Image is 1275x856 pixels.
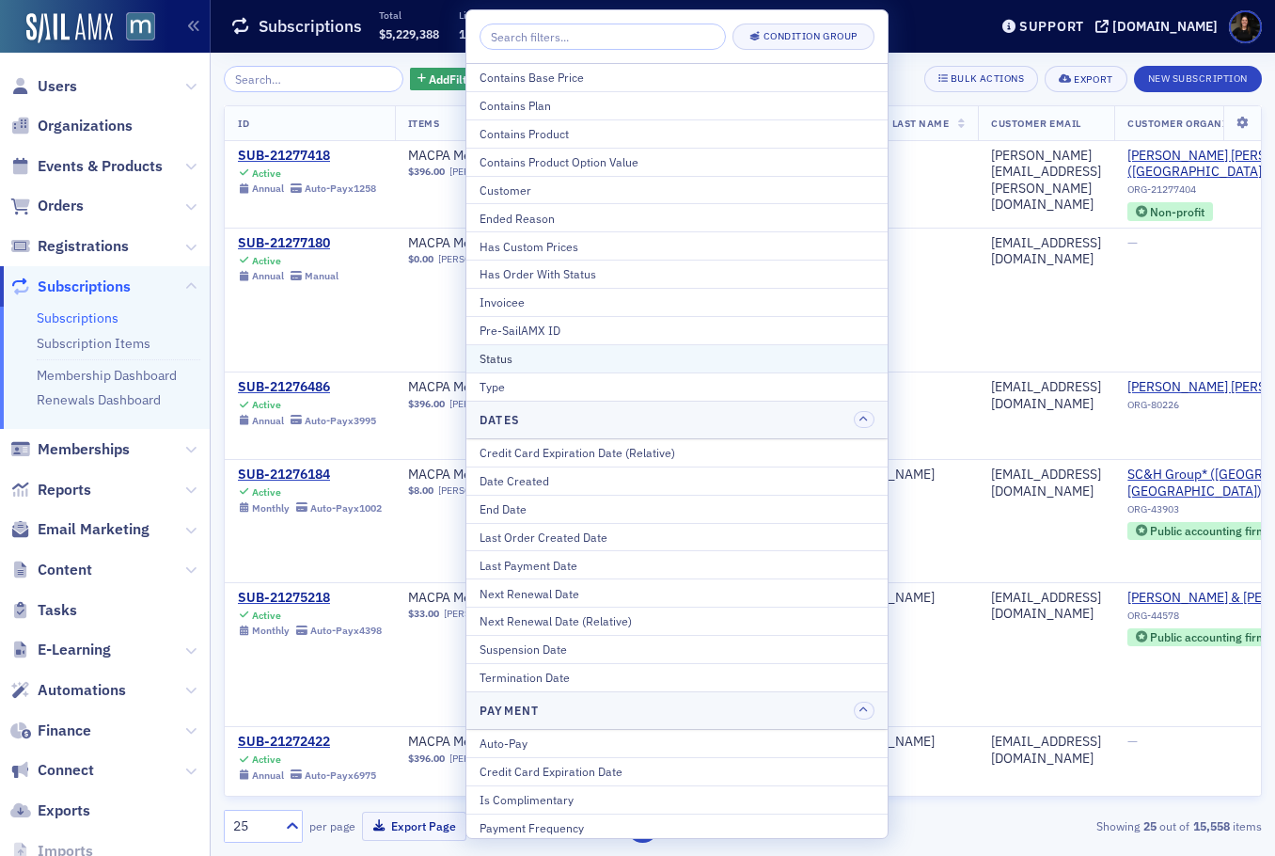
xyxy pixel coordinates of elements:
div: Has Order With Status [480,265,874,282]
div: Auto-Pay x1002 [310,502,382,515]
a: MACPA Membership (Annual) [408,148,645,165]
span: Customer Email [991,117,1080,130]
span: Tasks [38,600,77,621]
a: Users [10,76,77,97]
button: Contains Product [466,119,888,148]
a: [PERSON_NAME] [438,484,513,497]
a: Exports [10,801,90,821]
div: Date Created [480,472,874,489]
a: Tasks [10,600,77,621]
span: $396.00 [408,398,445,410]
span: Subscriptions [38,277,131,297]
a: Membership Dashboard [37,367,177,384]
strong: 25 [1140,817,1159,834]
span: $33.00 [408,608,439,620]
div: SUB-21277180 [238,235,338,252]
label: per page [309,817,355,834]
button: Credit Card Expiration Date (Relative) [466,439,888,467]
div: Next Renewal Date [480,585,874,602]
span: Orders [38,196,84,216]
input: Search… [224,66,403,92]
div: [PERSON_NAME] [834,467,966,483]
div: Active [252,255,281,267]
div: [PERSON_NAME] [834,590,966,607]
div: Last Order Created Date [480,529,874,546]
div: Active [252,399,281,411]
a: Subscriptions [10,277,131,297]
div: Auto-Pay x4398 [310,625,382,637]
div: 25 [233,816,275,836]
span: Users [38,76,77,97]
a: [PERSON_NAME] [449,166,525,178]
a: [PERSON_NAME] [449,398,525,410]
div: Annual [252,415,284,427]
div: Support [1019,18,1084,35]
button: AddFilter [410,68,487,91]
span: $396.00 [408,753,445,765]
div: Auto-Pay x6975 [305,769,376,782]
div: Active [252,753,281,766]
a: MACPA Membership (Monthly) [408,467,645,483]
button: Type [466,373,888,401]
div: Has Custom Prices [480,238,874,255]
span: Email Marketing [38,519,150,540]
a: [PERSON_NAME] [438,253,513,265]
div: Customer [480,182,874,198]
span: Exports [38,801,90,821]
button: Contains Product Option Value [466,148,888,176]
div: Pre-SailAMX ID [480,322,874,339]
a: Subscriptions [37,309,118,326]
div: Invoicee [480,293,874,310]
span: Reports [38,480,91,500]
span: $5,229,388 [379,26,439,41]
button: Last Order Created Date [466,523,888,551]
a: Renewals Dashboard [37,391,161,408]
a: Registrations [10,236,129,257]
h4: Dates [480,411,519,428]
span: Finance [38,721,91,741]
a: MACPA Membership (Annual) [408,379,645,396]
a: E-Learning [10,640,111,660]
a: SUB-21272422 [238,734,376,751]
a: SUB-21277418 [238,148,376,165]
div: Non-profit [1127,202,1213,220]
div: Contains Product Option Value [480,153,874,170]
div: Annual [252,182,284,195]
div: [EMAIL_ADDRESS][DOMAIN_NAME] [991,590,1101,623]
button: Is Complimentary [466,785,888,814]
span: Profile [1229,10,1262,43]
span: Items [408,117,440,130]
button: Has Custom Prices [466,231,888,260]
span: Registrations [38,236,129,257]
span: Content [38,560,92,580]
a: SUB-21275218 [238,590,382,607]
button: New Subscription [1134,66,1262,92]
button: Last Payment Date [466,550,888,579]
span: MACPA Membership [408,148,645,165]
input: Search filters... [480,24,726,50]
span: Connect [38,760,94,781]
button: Contains Base Price [466,64,888,91]
button: Invoicee [466,288,888,316]
button: Payment Frequency [466,814,888,842]
button: Next Renewal Date (Relative) [466,607,888,635]
span: — [1127,234,1138,251]
div: Annual [252,769,284,782]
a: New Subscription [1134,69,1262,86]
div: End Date [480,500,874,517]
div: Monthly [252,625,290,637]
a: [PERSON_NAME] [449,753,525,765]
a: Subscription Items [37,335,150,352]
button: Bulk Actions [924,66,1038,92]
a: View Homepage [113,12,155,44]
div: [PERSON_NAME] [834,734,966,751]
div: [DOMAIN_NAME] [1112,18,1218,35]
div: Ended Reason [480,210,874,227]
div: Monthly [252,502,290,515]
div: SUB-21276486 [238,379,376,396]
span: E-Learning [38,640,111,660]
div: Manual [305,270,338,282]
div: Termination Date [480,669,874,686]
